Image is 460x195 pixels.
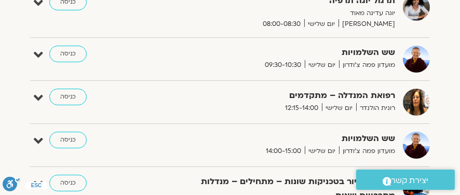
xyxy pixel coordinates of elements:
span: יום שלישי [322,103,356,114]
span: יום שלישי [304,19,339,30]
span: 08:00-08:30 [259,19,304,30]
strong: רפואת המנדלה – מתקדמים [172,89,395,103]
span: 12:15-14:00 [281,103,322,114]
span: יום שלישי [305,60,339,71]
span: מועדון פמה צ'ודרון [339,146,395,157]
span: יצירת קשר [391,174,429,188]
a: כניסה [49,46,87,62]
span: יום שלישי [305,146,339,157]
p: יוגה עדינה מאוד [172,8,395,19]
span: 09:30-10:30 [261,60,305,71]
a: כניסה [49,175,87,191]
span: [PERSON_NAME] [339,19,395,30]
a: יצירת קשר [356,170,455,190]
strong: שש השלמויות [172,46,395,60]
strong: שש השלמויות [172,132,395,146]
span: רונית הולנדר [356,103,395,114]
a: כניסה [49,89,87,105]
span: 14:00-15:00 [262,146,305,157]
span: מועדון פמה צ'ודרון [339,60,395,71]
a: כניסה [49,132,87,148]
